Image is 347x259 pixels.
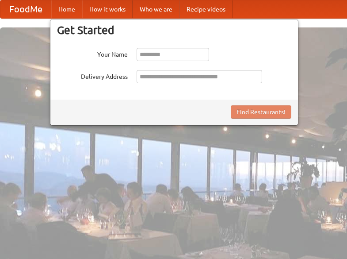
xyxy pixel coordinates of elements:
[231,105,291,119] button: Find Restaurants!
[51,0,82,18] a: Home
[0,0,51,18] a: FoodMe
[133,0,179,18] a: Who we are
[82,0,133,18] a: How it works
[57,48,128,59] label: Your Name
[179,0,233,18] a: Recipe videos
[57,70,128,81] label: Delivery Address
[57,23,291,37] h3: Get Started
